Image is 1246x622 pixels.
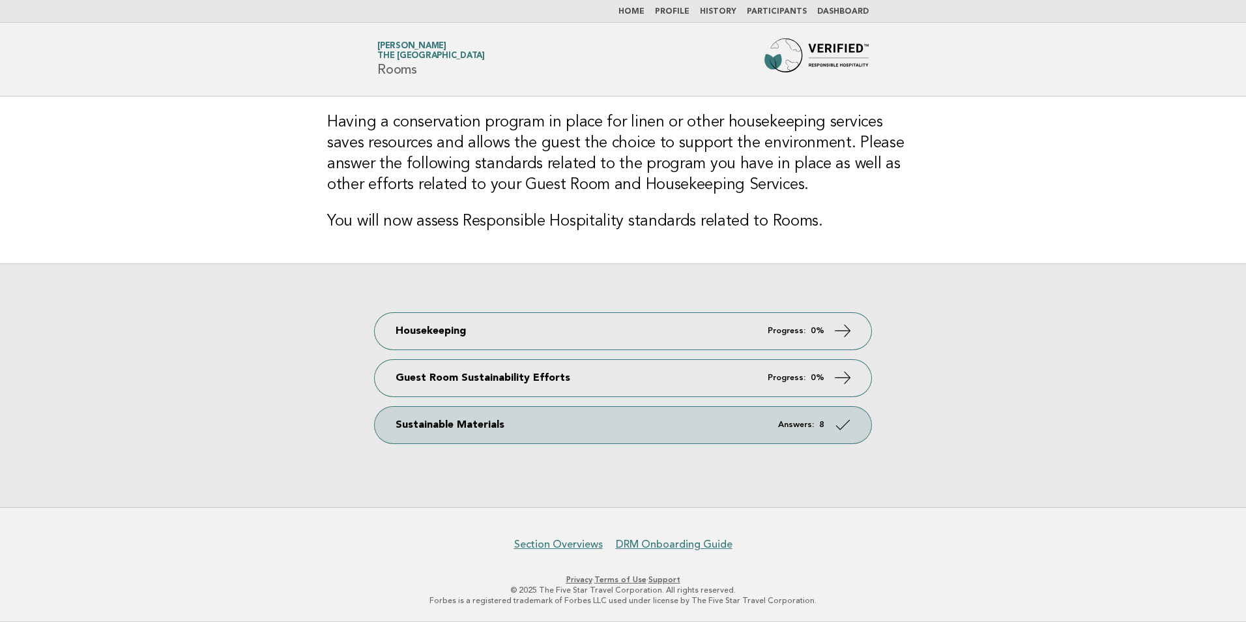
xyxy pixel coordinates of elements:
a: Home [618,8,645,16]
em: Answers: [778,421,814,429]
a: Sustainable Materials Answers: 8 [375,407,871,443]
em: Progress: [768,374,805,382]
em: Progress: [768,327,805,335]
span: The [GEOGRAPHIC_DATA] [377,52,485,61]
a: Profile [655,8,689,16]
strong: 8 [819,421,824,429]
p: © 2025 The Five Star Travel Corporation. All rights reserved. [224,585,1022,595]
a: [PERSON_NAME]The [GEOGRAPHIC_DATA] [377,42,485,60]
a: Section Overviews [514,538,603,551]
a: Terms of Use [594,575,646,584]
strong: 0% [811,374,824,382]
a: DRM Onboarding Guide [616,538,732,551]
strong: 0% [811,327,824,335]
h1: Rooms [377,42,485,76]
a: Dashboard [817,8,869,16]
h3: You will now assess Responsible Hospitality standards related to Rooms. [327,211,919,232]
a: History [700,8,736,16]
a: Privacy [566,575,592,584]
h3: Having a conservation program in place for linen or other housekeeping services saves resources a... [327,112,919,196]
img: Forbes Travel Guide [764,38,869,80]
a: Housekeeping Progress: 0% [375,313,871,349]
a: Support [648,575,680,584]
p: Forbes is a registered trademark of Forbes LLC used under license by The Five Star Travel Corpora... [224,595,1022,606]
a: Guest Room Sustainability Efforts Progress: 0% [375,360,871,396]
p: · · [224,574,1022,585]
a: Participants [747,8,807,16]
